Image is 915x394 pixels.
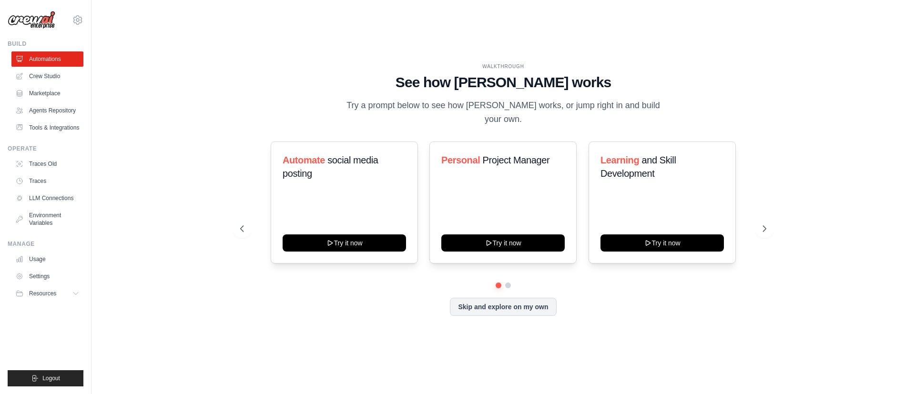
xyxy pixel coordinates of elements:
div: Operate [8,145,83,152]
a: Agents Repository [11,103,83,118]
img: Logo [8,11,55,29]
button: Skip and explore on my own [450,298,556,316]
p: Try a prompt below to see how [PERSON_NAME] works, or jump right in and build your own. [343,99,663,127]
a: Marketplace [11,86,83,101]
button: Try it now [283,234,406,252]
span: Personal [441,155,480,165]
iframe: Chat Widget [867,348,915,394]
a: Environment Variables [11,208,83,231]
span: and Skill Development [600,155,676,179]
a: Automations [11,51,83,67]
div: WALKTHROUGH [240,63,766,70]
a: Traces [11,173,83,189]
a: Settings [11,269,83,284]
button: Logout [8,370,83,386]
button: Try it now [600,234,724,252]
a: LLM Connections [11,191,83,206]
span: Project Manager [483,155,550,165]
h1: See how [PERSON_NAME] works [240,74,766,91]
span: Logout [42,374,60,382]
div: Build [8,40,83,48]
span: Resources [29,290,56,297]
a: Crew Studio [11,69,83,84]
a: Usage [11,252,83,267]
span: social media posting [283,155,378,179]
span: Learning [600,155,639,165]
div: Manage [8,240,83,248]
a: Tools & Integrations [11,120,83,135]
button: Resources [11,286,83,301]
button: Try it now [441,234,565,252]
a: Traces Old [11,156,83,172]
span: Automate [283,155,325,165]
